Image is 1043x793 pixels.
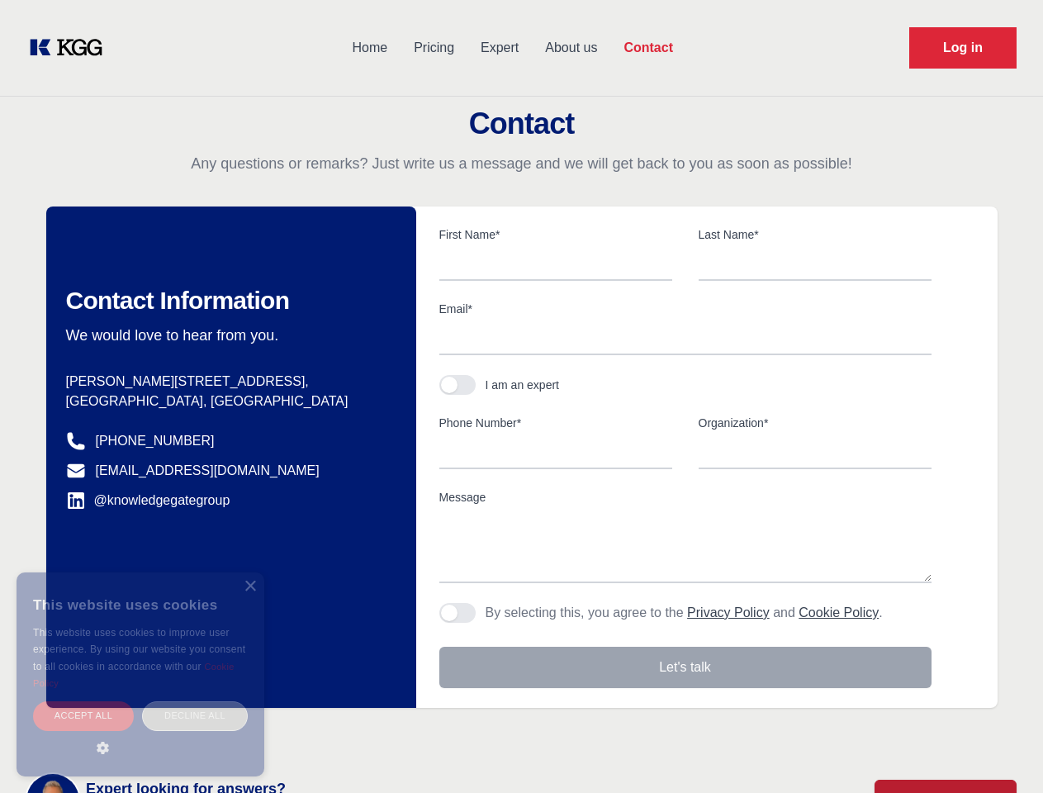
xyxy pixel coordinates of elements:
div: Close [244,581,256,593]
a: @knowledgegategroup [66,491,230,510]
a: Request Demo [909,27,1017,69]
a: Contact [610,26,686,69]
iframe: Chat Widget [960,714,1043,793]
a: [EMAIL_ADDRESS][DOMAIN_NAME] [96,461,320,481]
label: Message [439,489,932,506]
h2: Contact [20,107,1023,140]
p: By selecting this, you agree to the and . [486,603,883,623]
p: [GEOGRAPHIC_DATA], [GEOGRAPHIC_DATA] [66,392,390,411]
p: We would love to hear from you. [66,325,390,345]
label: Email* [439,301,932,317]
a: About us [532,26,610,69]
h2: Contact Information [66,286,390,316]
a: Home [339,26,401,69]
a: Privacy Policy [687,605,770,620]
label: First Name* [439,226,672,243]
a: Cookie Policy [33,662,235,688]
button: Let's talk [439,647,932,688]
p: Any questions or remarks? Just write us a message and we will get back to you as soon as possible! [20,154,1023,173]
a: Expert [467,26,532,69]
a: [PHONE_NUMBER] [96,431,215,451]
p: [PERSON_NAME][STREET_ADDRESS], [66,372,390,392]
a: Pricing [401,26,467,69]
label: Last Name* [699,226,932,243]
div: I am an expert [486,377,560,393]
a: Cookie Policy [799,605,879,620]
label: Organization* [699,415,932,431]
div: Accept all [33,701,134,730]
span: This website uses cookies to improve user experience. By using our website you consent to all coo... [33,627,245,672]
div: Decline all [142,701,248,730]
div: This website uses cookies [33,585,248,624]
a: KOL Knowledge Platform: Talk to Key External Experts (KEE) [26,35,116,61]
label: Phone Number* [439,415,672,431]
